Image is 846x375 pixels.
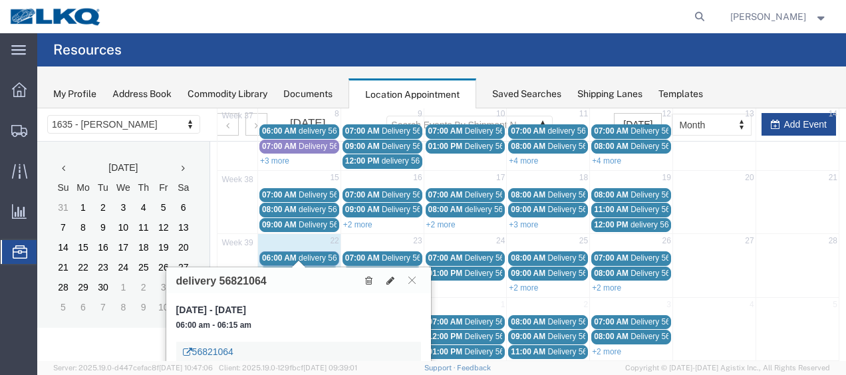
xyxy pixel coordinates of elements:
[624,126,635,140] span: 26
[557,33,591,43] span: 08:00 AM
[56,169,76,189] td: 30
[76,169,96,189] td: 1
[303,364,357,372] span: [DATE] 09:39:01
[159,364,213,372] span: [DATE] 10:47:06
[349,78,476,109] div: Location Appointment
[96,189,116,209] td: 9
[557,209,591,218] span: 07:00 AM
[389,112,418,121] a: +2 more
[474,82,508,91] span: 08:00 AM
[76,109,96,129] td: 10
[391,209,426,218] span: 07:00 AM
[557,82,591,91] span: 08:00 AM
[593,18,659,27] span: Delivery 56425120
[557,96,591,106] span: 11:00 AM
[555,239,584,248] a: +2 more
[427,223,493,233] span: Delivery 56577653
[308,48,343,57] span: 12:00 PM
[391,82,426,91] span: 07:00 AM
[136,149,156,169] td: 27
[182,66,219,77] span: 38
[510,18,575,27] span: delivery 56688943
[510,82,576,91] span: Delivery 56481832
[261,145,326,154] span: delivery 56821064
[188,87,267,101] div: Commodity Library
[474,209,508,218] span: 08:00 AM
[96,109,116,129] td: 11
[391,96,426,106] span: 08:00 AM
[116,189,136,209] td: 10
[510,223,576,233] span: Delivery 56621373
[510,239,576,248] span: Delivery 56621367
[53,87,96,101] div: My Profile
[225,96,259,106] span: 08:00 AM
[428,96,492,106] span: delivery 56782262
[593,145,659,154] span: Delivery 56563033
[139,167,229,179] h3: delivery 56821064
[139,211,384,223] span: 06:00 am - 06:15 am
[593,33,659,43] span: Delivery 56425112
[345,48,409,57] span: delivery 56730436
[96,129,116,149] td: 18
[9,7,102,27] img: logo
[510,96,576,106] span: Delivery 56481849
[36,149,56,169] td: 22
[225,33,259,43] span: 07:00 AM
[16,189,36,209] td: 5
[474,96,508,106] span: 09:00 AM
[56,129,76,149] td: 16
[16,149,36,169] td: 21
[730,9,806,24] span: Robert Benette
[730,9,828,25] button: [PERSON_NAME]
[428,209,493,218] span: Delivery 56607098
[458,126,469,140] span: 24
[139,195,384,208] span: [DATE] - [DATE]
[182,2,219,13] span: 37
[76,189,96,209] td: 8
[53,33,122,66] h4: Resources
[136,129,156,149] td: 20
[374,62,386,76] span: 16
[391,18,426,27] span: 07:00 AM
[472,112,501,121] a: +3 more
[706,62,718,76] span: 20
[116,169,136,189] td: 3
[541,126,552,140] span: 25
[391,160,426,170] span: 01:00 PM
[557,160,591,170] span: 08:00 AM
[16,169,36,189] td: 28
[624,62,635,76] span: 19
[261,96,326,106] span: delivery 56768649
[96,149,116,169] td: 25
[474,145,508,154] span: 08:00 AM
[283,87,333,101] div: Documents
[261,33,327,43] span: Delivery 56300828
[593,112,658,121] span: delivery 56748148
[291,126,303,140] span: 22
[225,145,259,154] span: 06:00 AM
[261,18,326,27] span: delivery 56643178
[462,189,470,203] span: 1
[37,108,846,361] iframe: FS Legacy Container
[374,126,386,140] span: 23
[557,112,591,121] span: 12:00 PM
[308,33,343,43] span: 09:00 AM
[711,189,718,203] span: 4
[391,223,426,233] span: 12:00 PM
[428,145,493,154] span: Delivery 56535378
[345,145,410,154] span: Delivery 56522045
[794,189,801,203] span: 5
[225,112,259,121] span: 09:00 AM
[345,18,410,27] span: Delivery 56383305
[706,126,718,140] span: 27
[474,239,508,248] span: 11:00 AM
